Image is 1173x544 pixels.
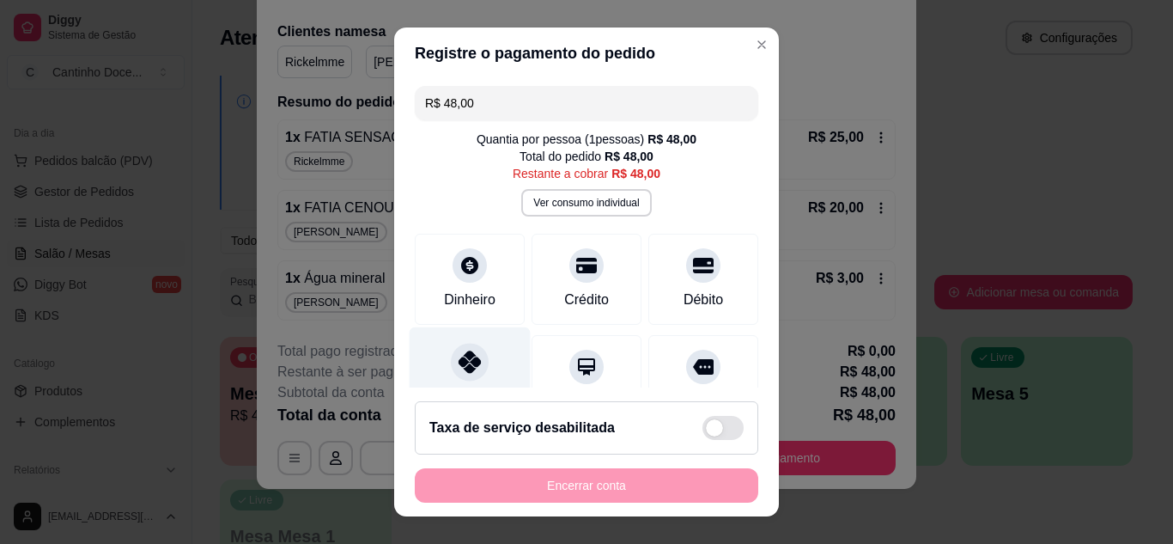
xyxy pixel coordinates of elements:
div: Dinheiro [444,290,495,310]
div: R$ 48,00 [611,165,660,182]
header: Registre o pagamento do pedido [394,28,779,79]
div: Total do pedido [520,148,653,165]
div: Débito [684,290,723,310]
button: Ver consumo individual [521,189,651,217]
div: Restante a cobrar [513,165,660,182]
h2: Taxa de serviço desabilitada [429,418,615,438]
div: R$ 48,00 [605,148,653,165]
button: Close [748,31,775,58]
div: Crédito [564,290,609,310]
div: Quantia por pessoa ( 1 pessoas) [477,131,696,148]
div: R$ 48,00 [647,131,696,148]
input: Ex.: hambúrguer de cordeiro [425,86,748,120]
